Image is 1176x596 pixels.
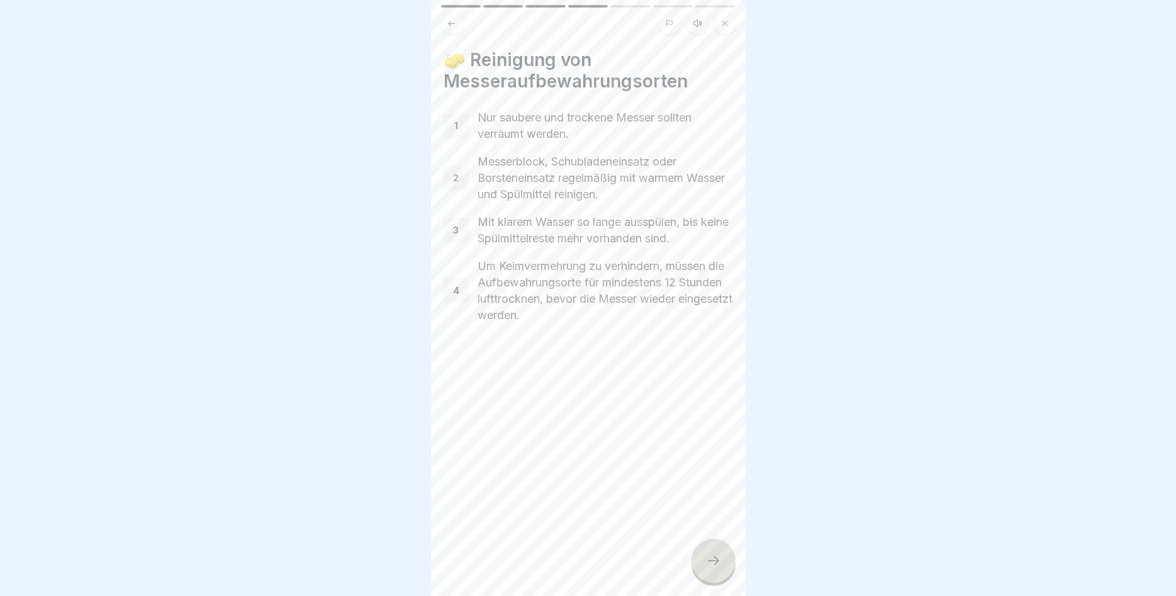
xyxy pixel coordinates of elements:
[478,110,733,142] p: Nur saubere und trockene Messer sollten verräumt werden.
[478,258,733,323] p: Um Keimvermehrung zu verhindern, müssen die Aufbewahrungsorte für mindestens 12 Stunden lufttrock...
[453,172,459,184] p: 2
[454,120,458,132] p: 1
[478,154,733,203] p: Messerblock, Schubladeneinsatz oder Borsteneinsatz regelmäßig mit warmem Wasser und Spülmittel re...
[444,49,733,92] h4: 🧽 Reinigung von Messeraufbewahrungsorten
[453,285,459,296] p: 4
[453,225,459,236] p: 3
[478,214,733,247] p: Mit klarem Wasser so lange ausspülen, bis keine Spülmittelreste mehr vorhanden sind.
